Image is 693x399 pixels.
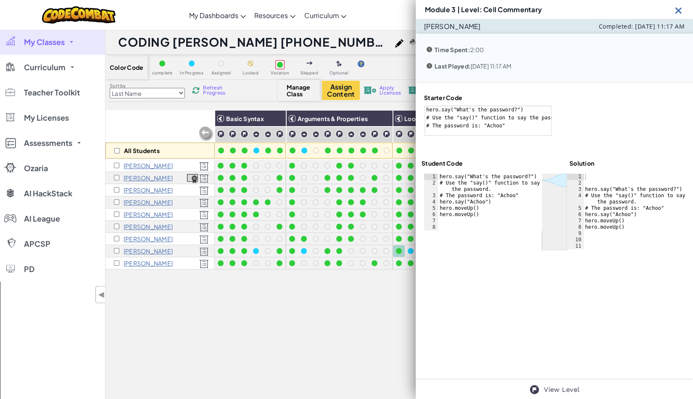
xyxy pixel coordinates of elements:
div: Rename [3,49,690,56]
span: ◀ [98,288,105,301]
span: Completed: [DATE] 11:17 AM [599,22,685,30]
p: [DATE] 11:17 AM [435,63,511,69]
img: IconChallengeLevel.svg [382,130,390,138]
img: IconChallengeLevel.svg [240,130,248,138]
div: 4 [424,199,438,205]
a: My Account [414,2,485,28]
div: 3 [567,186,584,193]
p: All Students [124,147,160,154]
img: IconPracticeLevel.svg [300,131,308,138]
img: IconChallengeLevel.svg [529,384,540,395]
img: IconChallengeLevel.svg [288,130,296,138]
b: Last Played: [435,62,471,70]
img: IconChallengeLevel.svg [407,130,415,138]
img: Arrow_Left_Inactive.png [198,126,215,143]
h4: Student Code [422,159,463,167]
p: [PERSON_NAME] [424,22,481,31]
span: Teacher Toolkit [24,89,80,96]
span: My Classes [24,38,65,46]
img: IconPracticeLevel.svg [312,131,319,138]
div: 11 [567,243,584,249]
img: IconPracticeLevel.svg [253,131,260,138]
img: IconPracticeLevel.svg [264,131,271,138]
span: Resources [254,11,288,20]
div: 7 [424,218,438,224]
div: 1 [567,174,584,180]
div: 2 [424,180,438,193]
img: IconChallengeLevel.svg [324,130,332,138]
span: My Licenses [24,114,69,122]
div: 4 [567,193,584,205]
span: My Dashboards [189,11,238,20]
div: 7 [567,218,584,224]
img: IconChallengeLevel.svg [371,130,379,138]
a: Resources [250,4,300,26]
img: IconPracticeLevel.svg [348,131,355,138]
div: 3 [424,193,438,199]
div: Move To ... [3,18,690,26]
h1: CODING [PERSON_NAME] [PHONE_NUMBER][DATE][DATE] [118,34,391,50]
span: Basic Syntax [226,115,264,122]
div: 1 [424,174,438,180]
img: CodeCombat logo [42,6,116,24]
span: Curriculum [24,63,66,71]
img: Icon_TimeSpent.svg [424,61,435,71]
div: 5 [567,205,584,211]
img: IconPracticeLevel.svg [359,131,366,138]
div: Move To ... [3,56,690,64]
a: Curriculum [300,4,350,26]
div: 6 [424,211,438,218]
span: Ozaria [24,164,48,172]
a: View Level [544,385,580,395]
div: Delete [3,26,690,34]
div: Options [3,34,690,41]
span: AI HackStack [24,190,72,197]
span: Assessments [24,139,72,147]
img: iconPencil.svg [395,39,403,48]
img: python.png [410,39,416,45]
div: Sort A > Z [3,3,690,11]
b: Time Spent: [435,46,470,53]
span: Arguments & Properties [298,115,368,122]
div: Sort New > Old [3,11,690,18]
div: 9 [567,230,584,237]
div: 6 [567,211,584,218]
img: IconChallengeLevel.svg [229,130,237,138]
h4: Starter Code [424,94,552,101]
div: 5 [424,205,438,211]
img: IconChallengeLevel.svg [395,130,403,138]
img: IconChallengeLevel.svg [276,130,284,138]
span: AI League [24,215,60,222]
h4: Solution [569,159,594,167]
h3: Module 3 | Level: Cell Commentary [425,6,542,13]
img: Icon_Exit.svg [673,5,684,16]
div: 8 [567,224,584,230]
div: 8 [424,224,438,230]
img: IconChallengeLevel.svg [335,130,343,138]
a: My Dashboards [185,4,250,26]
img: IconChallengeLevel.svg [217,130,225,138]
span: Loops [404,115,422,122]
div: Sign out [3,41,690,49]
div: 10 [567,237,584,243]
div: 2 [567,180,584,186]
p: 2:00 [435,46,484,53]
img: Icon_TimeSpent.svg [424,44,435,55]
span: Curriculum [304,11,339,20]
